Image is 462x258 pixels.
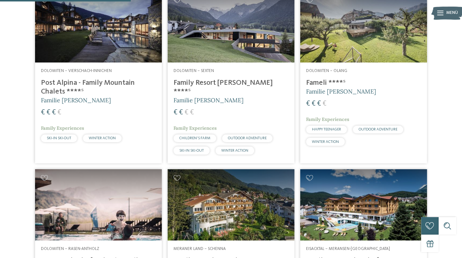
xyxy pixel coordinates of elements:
[89,136,116,140] span: WINTER ACTION
[322,100,327,107] span: €
[184,109,188,116] span: €
[52,109,56,116] span: €
[306,100,310,107] span: €
[41,96,111,104] span: Familie [PERSON_NAME]
[317,100,321,107] span: €
[359,128,397,131] span: OUTDOOR ADVENTURE
[41,69,112,73] span: Dolomiten – Vierschach-Innichen
[306,88,376,95] span: Familie [PERSON_NAME]
[41,109,45,116] span: €
[173,96,244,104] span: Familie [PERSON_NAME]
[41,247,99,251] span: Dolomiten – Rasen-Antholz
[306,116,349,122] span: Family Experiences
[312,140,339,144] span: WINTER ACTION
[228,136,267,140] span: OUTDOOR ADVENTURE
[173,109,177,116] span: €
[312,100,316,107] span: €
[190,109,194,116] span: €
[300,169,427,240] img: Family Home Alpenhof ****
[179,136,210,140] span: CHILDREN’S FARM
[168,169,294,240] img: Family Hotel Gutenberg ****
[35,169,162,240] img: Familienhotels gesucht? Hier findet ihr die besten!
[41,79,156,96] h4: Post Alpina - Family Mountain Chalets ****ˢ
[41,125,84,131] span: Family Experiences
[221,149,248,152] span: WINTER ACTION
[173,125,217,131] span: Family Experiences
[312,128,341,131] span: HAPPY TEENAGER
[179,109,183,116] span: €
[179,149,204,152] span: SKI-IN SKI-OUT
[173,79,289,96] h4: Family Resort [PERSON_NAME] ****ˢ
[173,69,214,73] span: Dolomiten – Sexten
[46,109,50,116] span: €
[306,69,347,73] span: Dolomiten – Olang
[306,247,390,251] span: Eisacktal – Meransen-[GEOGRAPHIC_DATA]
[47,136,71,140] span: SKI-IN SKI-OUT
[173,247,226,251] span: Meraner Land – Schenna
[57,109,61,116] span: €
